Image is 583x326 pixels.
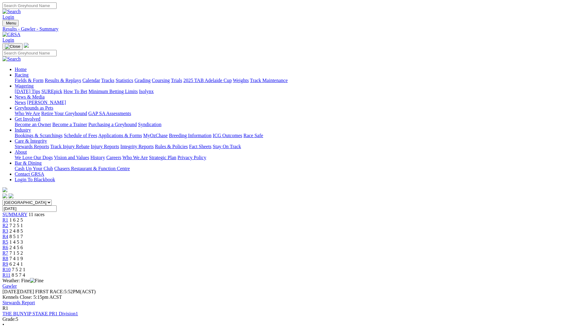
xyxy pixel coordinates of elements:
a: Become a Trainer [52,122,87,127]
a: Track Maintenance [250,78,288,83]
a: Stewards Report [2,300,35,305]
a: Integrity Reports [120,144,154,149]
a: Login To Blackbook [15,177,55,182]
span: 7 5 2 1 [12,267,25,272]
div: Results - Gawler - Summary [2,26,581,32]
img: Fine [30,278,43,283]
span: 11 races [28,212,44,217]
img: GRSA [2,32,21,37]
a: Calendar [82,78,100,83]
a: R8 [2,256,8,261]
a: R2 [2,223,8,228]
a: Care & Integrity [15,138,47,144]
span: Grade: [2,317,16,322]
span: 2 4 5 6 [9,245,23,250]
a: GAP SA Assessments [88,111,131,116]
a: Who We Are [122,155,148,160]
a: Rules & Policies [155,144,188,149]
a: Home [15,67,27,72]
span: 6 2 4 1 [9,261,23,267]
a: Chasers Restaurant & Function Centre [54,166,130,171]
a: Retire Your Greyhound [41,111,87,116]
span: 7 1 5 2 [9,250,23,256]
a: MyOzChase [143,133,168,138]
a: R5 [2,239,8,245]
span: [DATE] [2,289,18,294]
span: 7 4 1 9 [9,256,23,261]
div: News & Media [15,100,581,105]
a: [DATE] Tips [15,89,40,94]
img: Close [5,44,20,49]
span: 8 5 7 4 [12,272,25,278]
a: R3 [2,228,8,234]
a: Greyhounds as Pets [15,105,53,111]
a: Purchasing a Greyhound [88,122,137,127]
a: Login [2,37,14,43]
a: Syndication [138,122,161,127]
a: R4 [2,234,8,239]
a: R6 [2,245,8,250]
a: Who We Are [15,111,40,116]
button: Toggle navigation [2,20,19,26]
div: About [15,155,581,160]
a: Become an Owner [15,122,51,127]
a: Coursing [152,78,170,83]
a: Privacy Policy [178,155,206,160]
a: Get Involved [15,116,40,122]
a: Schedule of Fees [64,133,97,138]
a: Statistics [116,78,133,83]
span: 2 4 8 5 [9,228,23,234]
span: R1 [2,305,8,311]
a: THE BUNYIP STAKE PR1 Division1 [2,311,78,316]
a: Racing [15,72,28,77]
input: Select date [2,205,57,212]
a: R7 [2,250,8,256]
span: [DATE] [2,289,34,294]
a: Isolynx [139,89,154,94]
a: Track Injury Rebate [50,144,89,149]
a: R9 [2,261,8,267]
a: Careers [106,155,121,160]
a: Strategic Plan [149,155,176,160]
a: ICG Outcomes [213,133,242,138]
a: Injury Reports [91,144,119,149]
div: Industry [15,133,581,138]
a: Stewards Reports [15,144,49,149]
a: Results & Replays [45,78,81,83]
a: About [15,149,27,155]
a: R10 [2,267,11,272]
div: Wagering [15,89,581,94]
a: R11 [2,272,10,278]
a: Bookings & Scratchings [15,133,62,138]
img: twitter.svg [9,193,13,198]
a: News & Media [15,94,45,99]
span: Weather: Fine [2,278,43,283]
a: SUREpick [41,89,62,94]
a: Gawler [2,283,17,289]
a: Vision and Values [54,155,89,160]
span: Menu [6,21,16,25]
div: Get Involved [15,122,581,127]
a: 2025 TAB Adelaide Cup [183,78,232,83]
a: We Love Our Dogs [15,155,53,160]
a: Race Safe [243,133,263,138]
a: Contact GRSA [15,171,44,177]
a: Weights [233,78,249,83]
a: Login [2,14,14,20]
div: Greyhounds as Pets [15,111,581,116]
img: logo-grsa-white.png [24,43,29,48]
a: Stay On Track [213,144,241,149]
a: R1 [2,217,8,223]
img: Search [2,56,21,62]
a: Tracks [101,78,114,83]
a: Applications & Forms [98,133,142,138]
